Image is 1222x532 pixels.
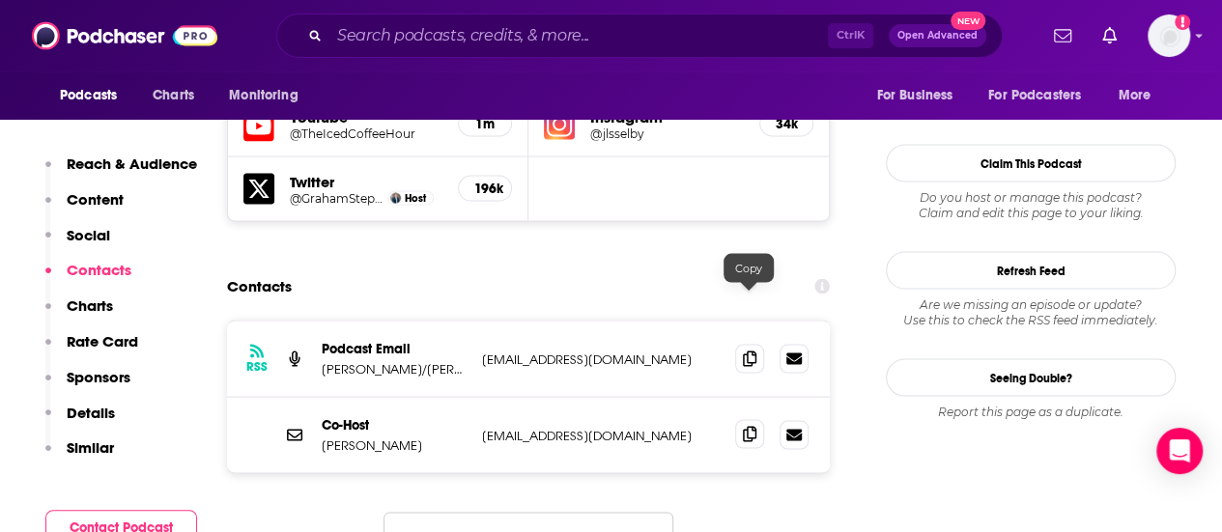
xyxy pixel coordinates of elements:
[45,190,124,226] button: Content
[140,77,206,114] a: Charts
[1175,14,1190,30] svg: Add a profile image
[876,82,952,109] span: For Business
[67,226,110,244] p: Social
[60,82,117,109] span: Podcasts
[45,261,131,296] button: Contacts
[45,226,110,262] button: Social
[863,77,977,114] button: open menu
[322,340,467,356] p: Podcast Email
[889,24,986,47] button: Open AdvancedNew
[897,31,978,41] span: Open Advanced
[886,404,1176,419] div: Report this page as a duplicate.
[1119,82,1151,109] span: More
[290,172,442,190] h5: Twitter
[67,261,131,279] p: Contacts
[32,17,217,54] img: Podchaser - Follow, Share and Rate Podcasts
[290,126,442,140] a: @TheIcedCoffeeHour
[67,190,124,209] p: Content
[886,296,1176,327] div: Are we missing an episode or update? Use this to check the RSS feed immediately.
[590,126,744,140] a: @jlsselby
[482,427,720,443] p: [EMAIL_ADDRESS][DOMAIN_NAME]
[886,189,1176,220] div: Claim and edit this page to your liking.
[1046,19,1079,52] a: Show notifications dropdown
[322,416,467,433] p: Co-Host
[1156,428,1203,474] div: Open Intercom Messenger
[1148,14,1190,57] span: Logged in as sierra.swanson
[886,189,1176,205] span: Do you host or manage this podcast?
[45,368,130,404] button: Sponsors
[1094,19,1124,52] a: Show notifications dropdown
[67,438,114,457] p: Similar
[828,23,873,48] span: Ctrl K
[229,82,298,109] span: Monitoring
[474,115,496,131] h5: 1m
[886,144,1176,182] button: Claim This Podcast
[976,77,1109,114] button: open menu
[45,404,115,439] button: Details
[1105,77,1176,114] button: open menu
[215,77,323,114] button: open menu
[405,191,426,204] span: Host
[322,360,467,377] p: [PERSON_NAME]/[PERSON_NAME]
[67,368,130,386] p: Sponsors
[329,20,828,51] input: Search podcasts, credits, & more...
[951,12,985,30] span: New
[290,190,383,205] a: @GrahamStephan
[988,82,1081,109] span: For Podcasters
[45,154,197,190] button: Reach & Audience
[46,77,142,114] button: open menu
[544,108,575,139] img: iconImage
[67,332,138,350] p: Rate Card
[1148,14,1190,57] img: User Profile
[227,267,292,304] h2: Contacts
[886,251,1176,289] button: Refresh Feed
[1148,14,1190,57] button: Show profile menu
[322,436,467,453] p: [PERSON_NAME]
[45,438,114,474] button: Similar
[724,253,774,282] div: Copy
[67,404,115,422] p: Details
[276,14,1003,58] div: Search podcasts, credits, & more...
[67,154,197,173] p: Reach & Audience
[776,115,797,131] h5: 34k
[886,358,1176,396] a: Seeing Double?
[153,82,194,109] span: Charts
[67,296,113,315] p: Charts
[246,358,268,374] h3: RSS
[45,296,113,332] button: Charts
[45,332,138,368] button: Rate Card
[390,192,401,203] img: Graham Stephan
[482,350,720,367] p: [EMAIL_ADDRESS][DOMAIN_NAME]
[474,180,496,196] h5: 196k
